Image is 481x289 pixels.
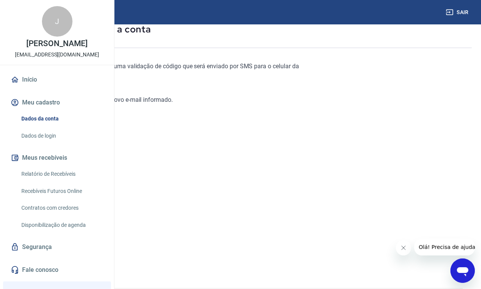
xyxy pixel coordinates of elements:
[414,239,475,255] iframe: Mensagem da empresa
[9,86,318,104] div: O e-mail do login será alterado para o novo e-mail informado.
[5,5,64,11] span: Olá! Precisa de ajuda?
[9,62,318,80] p: Para editar o e-mail, é necessário fazer uma validação de código que será enviado por SMS para o ...
[450,258,475,283] iframe: Botão para abrir a janela de mensagens
[18,183,105,199] a: Recebíveis Futuros Online
[18,111,105,127] a: Dados da conta
[26,40,87,48] p: [PERSON_NAME]
[9,239,105,255] a: Segurança
[15,51,99,59] p: [EMAIL_ADDRESS][DOMAIN_NAME]
[18,128,105,144] a: Dados de login
[9,94,105,111] button: Meu cadastro
[9,23,472,35] p: Editar e-mail de acesso a conta
[9,86,318,95] div: Importante:
[444,5,472,19] button: Sair
[396,240,411,255] iframe: Fechar mensagem
[18,166,105,182] a: Relatório de Recebíveis
[18,200,105,216] a: Contratos com credores
[9,262,105,278] a: Fale conosco
[42,6,72,37] div: J
[9,71,105,88] a: Início
[9,149,105,166] button: Meus recebíveis
[18,217,105,233] a: Disponibilização de agenda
